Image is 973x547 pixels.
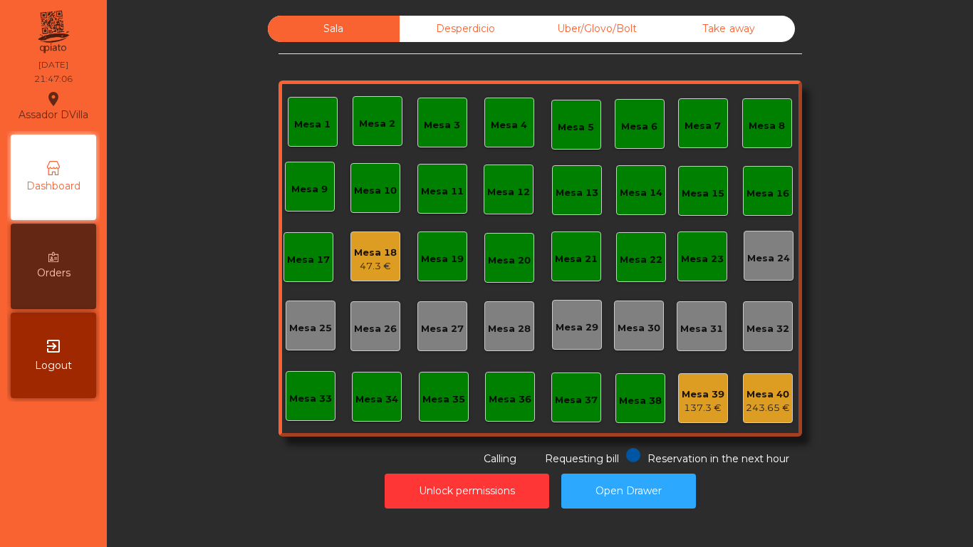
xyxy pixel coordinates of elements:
[287,253,330,267] div: Mesa 17
[746,387,790,402] div: Mesa 40
[647,452,789,465] span: Reservation in the next hour
[424,118,460,132] div: Mesa 3
[746,187,789,201] div: Mesa 16
[35,358,72,373] span: Logout
[268,16,400,42] div: Sala
[618,321,660,335] div: Mesa 30
[749,119,785,133] div: Mesa 8
[19,88,88,124] div: Assador DVilla
[45,338,62,355] i: exit_to_app
[36,7,71,57] img: qpiato
[746,401,790,415] div: 243.65 €
[488,322,531,336] div: Mesa 28
[555,252,598,266] div: Mesa 21
[291,182,328,197] div: Mesa 9
[619,394,662,408] div: Mesa 38
[555,393,598,407] div: Mesa 37
[620,253,662,267] div: Mesa 22
[421,184,464,199] div: Mesa 11
[34,73,73,85] div: 21:47:06
[489,392,531,407] div: Mesa 36
[545,452,619,465] span: Requesting bill
[620,186,662,200] div: Mesa 14
[491,118,527,132] div: Mesa 4
[359,117,395,131] div: Mesa 2
[294,118,331,132] div: Mesa 1
[421,252,464,266] div: Mesa 19
[400,16,531,42] div: Desperdicio
[682,387,724,402] div: Mesa 39
[289,392,332,406] div: Mesa 33
[385,474,549,509] button: Unlock permissions
[421,322,464,336] div: Mesa 27
[556,321,598,335] div: Mesa 29
[681,252,724,266] div: Mesa 23
[685,119,721,133] div: Mesa 7
[663,16,795,42] div: Take away
[682,187,724,201] div: Mesa 15
[558,120,594,135] div: Mesa 5
[531,16,663,42] div: Uber/Glovo/Bolt
[354,322,397,336] div: Mesa 26
[355,392,398,407] div: Mesa 34
[484,452,516,465] span: Calling
[680,322,723,336] div: Mesa 31
[488,254,531,268] div: Mesa 20
[289,321,332,335] div: Mesa 25
[26,179,80,194] span: Dashboard
[354,259,397,273] div: 47.3 €
[354,184,397,198] div: Mesa 10
[682,401,724,415] div: 137.3 €
[747,251,790,266] div: Mesa 24
[746,322,789,336] div: Mesa 32
[38,58,68,71] div: [DATE]
[561,474,696,509] button: Open Drawer
[37,266,71,281] span: Orders
[487,185,530,199] div: Mesa 12
[621,120,657,134] div: Mesa 6
[556,186,598,200] div: Mesa 13
[45,90,62,108] i: location_on
[354,246,397,260] div: Mesa 18
[422,392,465,407] div: Mesa 35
